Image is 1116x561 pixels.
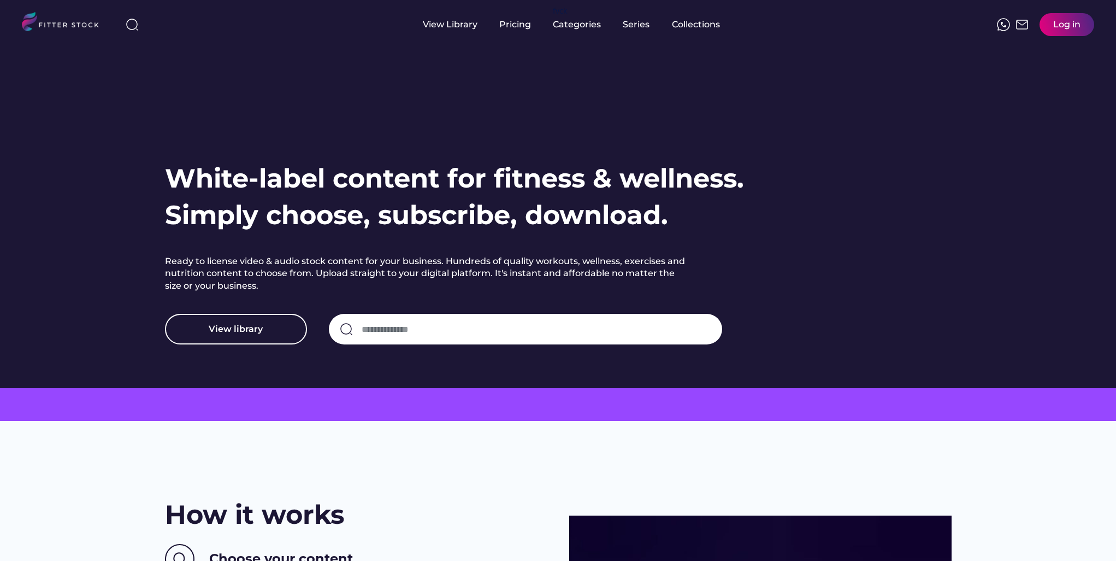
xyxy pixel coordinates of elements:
[340,323,353,336] img: search-normal.svg
[553,5,567,16] div: fvck
[126,18,139,31] img: search-normal%203.svg
[997,18,1010,31] img: meteor-icons_whatsapp%20%281%29.svg
[165,496,344,533] h2: How it works
[165,160,744,233] h1: White-label content for fitness & wellness. Simply choose, subscribe, download.
[423,19,477,31] div: View Library
[22,12,108,34] img: LOGO.svg
[1053,19,1080,31] div: Log in
[623,19,650,31] div: Series
[165,314,307,344] button: View library
[672,19,720,31] div: Collections
[499,19,531,31] div: Pricing
[1015,18,1029,31] img: Frame%2051.svg
[553,19,601,31] div: Categories
[165,255,689,292] h2: Ready to license video & audio stock content for your business. Hundreds of quality workouts, wel...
